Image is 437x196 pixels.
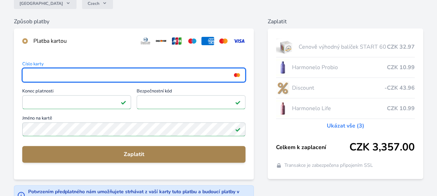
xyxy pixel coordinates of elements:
[268,17,423,26] h6: Zaplatit
[33,37,133,45] div: Platba kartou
[22,122,245,136] input: Jméno na kartěPlatné pole
[19,1,63,6] span: [GEOGRAPHIC_DATA]
[387,43,415,51] span: CZK 32.97
[232,72,242,78] img: mc
[276,100,289,117] img: CLEAN_LIFE_se_stinem_x-lo.jpg
[25,70,242,80] iframe: Iframe pro číslo karty
[139,37,152,45] img: diners.svg
[284,162,373,169] span: Transakce je zabezpečena připojením SSL
[327,122,364,130] a: Ukázat vše (3)
[217,37,230,45] img: mc.svg
[276,59,289,76] img: CLEAN_PROBIO_se_stinem_x-lo.jpg
[22,146,245,163] button: Zaplatit
[28,150,240,158] span: Zaplatit
[25,97,128,107] iframe: Iframe pro datum vypršení platnosti
[349,141,415,154] span: CZK 3,357.00
[186,37,199,45] img: maestro.svg
[292,84,385,92] span: Discount
[385,84,415,92] span: -CZK 43.96
[137,89,245,95] span: Bezpečnostní kód
[22,89,131,95] span: Konec platnosti
[292,104,387,113] span: Harmonelo Life
[235,126,241,132] img: Platné pole
[235,99,241,105] img: Platné pole
[292,63,387,72] span: Harmonelo Probio
[170,37,183,45] img: jcb.svg
[22,116,245,122] span: Jméno na kartě
[276,143,349,152] span: Celkem k zaplacení
[88,1,99,6] span: Czech
[121,99,126,105] img: Platné pole
[276,79,289,97] img: discount-lo.png
[22,62,245,68] span: Číslo karty
[299,43,387,51] span: Cenově výhodný balíček START 60
[387,63,415,72] span: CZK 10.99
[387,104,415,113] span: CZK 10.99
[276,38,296,56] img: start.jpg
[155,37,168,45] img: discover.svg
[140,97,242,107] iframe: Iframe pro bezpečnostní kód
[14,17,254,26] h6: Způsob platby
[201,37,214,45] img: amex.svg
[233,37,245,45] img: visa.svg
